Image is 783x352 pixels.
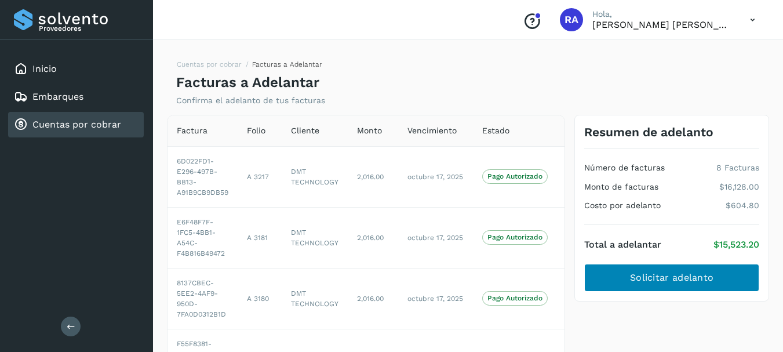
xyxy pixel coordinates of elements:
h4: Facturas a Adelantar [176,74,319,91]
h4: Total a adelantar [584,239,661,250]
span: Folio [247,125,265,137]
a: Cuentas por cobrar [177,60,242,68]
td: 8137CBEC-5EE2-4AF9-950D-7FA0D0312B1D [167,268,238,329]
span: 2,016.00 [357,234,384,242]
h4: Número de facturas [584,163,665,173]
span: octubre 17, 2025 [407,234,463,242]
span: Estado [482,125,509,137]
p: Confirma el adelanto de tus facturas [176,96,325,106]
span: Monto [357,125,382,137]
a: Cuentas por cobrar [32,119,121,130]
p: Hola, [592,9,731,19]
button: Solicitar adelanto [584,264,759,292]
td: E6F48F7F-1FC5-4BB1-A54C-F4B816B49472 [167,207,238,268]
td: DMT TECHNOLOGY [282,268,348,329]
span: octubre 17, 2025 [407,173,463,181]
p: $16,128.00 [719,182,759,192]
span: Cliente [291,125,319,137]
span: 2,016.00 [357,173,384,181]
p: 8 Facturas [716,163,759,173]
p: Pago Autorizado [487,233,542,241]
td: DMT TECHNOLOGY [282,207,348,268]
span: 2,016.00 [357,295,384,303]
td: A 3181 [238,207,282,268]
span: Vencimiento [407,125,457,137]
td: DMT TECHNOLOGY [282,146,348,207]
p: $15,523.20 [713,239,759,250]
div: Embarques [8,84,144,110]
a: Inicio [32,63,57,74]
h4: Monto de facturas [584,182,658,192]
td: A 3217 [238,146,282,207]
p: Pago Autorizado [487,294,542,302]
p: Raphael Argenis Rubio Becerril [592,19,731,30]
nav: breadcrumb [176,59,322,74]
h3: Resumen de adelanto [584,125,713,139]
span: Facturas a Adelantar [252,60,322,68]
div: Inicio [8,56,144,82]
div: Cuentas por cobrar [8,112,144,137]
span: Factura [177,125,207,137]
span: Solicitar adelanto [630,271,713,284]
h4: Costo por adelanto [584,201,661,211]
a: Embarques [32,91,83,102]
p: Pago Autorizado [487,172,542,180]
p: $604.80 [726,201,759,211]
td: 6D022FD1-E296-497B-BB13-A91B9CB9DB59 [167,146,238,207]
p: Proveedores [39,24,139,32]
td: A 3180 [238,268,282,329]
span: octubre 17, 2025 [407,295,463,303]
